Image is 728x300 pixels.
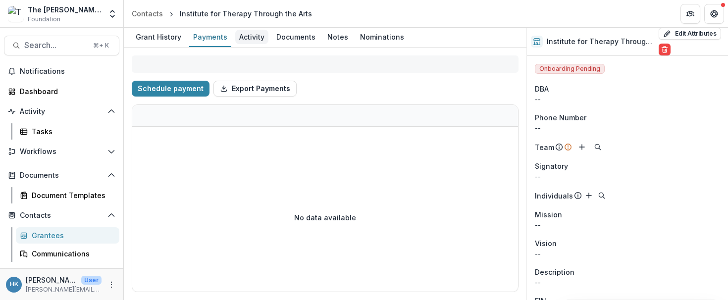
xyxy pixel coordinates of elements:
[189,28,231,47] a: Payments
[596,190,608,201] button: Search
[323,28,352,47] a: Notes
[535,191,573,201] p: Individuals
[294,212,356,223] p: No data available
[20,107,104,116] span: Activity
[105,4,119,24] button: Open entity switcher
[213,81,297,97] button: Export Payments
[20,67,115,76] span: Notifications
[4,266,119,282] button: Open Data & Reporting
[189,30,231,44] div: Payments
[26,275,77,285] p: [PERSON_NAME]
[272,30,319,44] div: Documents
[20,86,111,97] div: Dashboard
[535,267,574,277] span: Description
[592,141,604,153] button: Search
[16,246,119,262] a: Communications
[132,8,163,19] div: Contacts
[4,103,119,119] button: Open Activity
[235,30,268,44] div: Activity
[576,141,588,153] button: Add
[547,38,655,46] h2: Institute for Therapy Through the Arts
[535,123,720,133] div: --
[81,276,102,285] p: User
[16,187,119,203] a: Document Templates
[26,285,102,294] p: [PERSON_NAME][EMAIL_ADDRESS][DOMAIN_NAME]
[659,28,721,40] button: Edit Attributes
[535,161,568,171] span: Signatory
[4,167,119,183] button: Open Documents
[132,81,209,97] button: Schedule payment
[132,30,185,44] div: Grant History
[535,112,586,123] span: Phone Number
[4,63,119,79] button: Notifications
[20,211,104,220] span: Contacts
[535,84,549,94] span: DBA
[535,94,720,104] div: --
[4,36,119,55] button: Search...
[8,6,24,22] img: The Nathan & Esther K. Wagner Family Foundation
[128,6,316,21] nav: breadcrumb
[272,28,319,47] a: Documents
[132,28,185,47] a: Grant History
[16,227,119,244] a: Grantees
[535,277,720,288] p: --
[20,148,104,156] span: Workflows
[4,207,119,223] button: Open Contacts
[24,41,87,50] span: Search...
[4,144,119,159] button: Open Workflows
[323,30,352,44] div: Notes
[680,4,700,24] button: Partners
[10,281,18,288] div: Hannah Kaplan
[128,6,167,21] a: Contacts
[535,249,720,259] p: --
[28,15,60,24] span: Foundation
[235,28,268,47] a: Activity
[704,4,724,24] button: Get Help
[105,279,117,291] button: More
[356,30,408,44] div: Nominations
[535,220,720,230] p: --
[91,40,111,51] div: ⌘ + K
[535,209,562,220] span: Mission
[28,4,102,15] div: The [PERSON_NAME] & [PERSON_NAME] Family Foundation
[535,238,557,249] span: Vision
[180,8,312,19] div: Institute for Therapy Through the Arts
[32,230,111,241] div: Grantees
[583,190,595,201] button: Add
[32,126,111,137] div: Tasks
[535,171,720,182] div: --
[356,28,408,47] a: Nominations
[20,171,104,180] span: Documents
[32,190,111,200] div: Document Templates
[32,249,111,259] div: Communications
[4,83,119,100] a: Dashboard
[535,142,554,152] p: Team
[16,123,119,140] a: Tasks
[535,64,605,74] span: Onboarding Pending
[659,44,671,55] button: Delete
